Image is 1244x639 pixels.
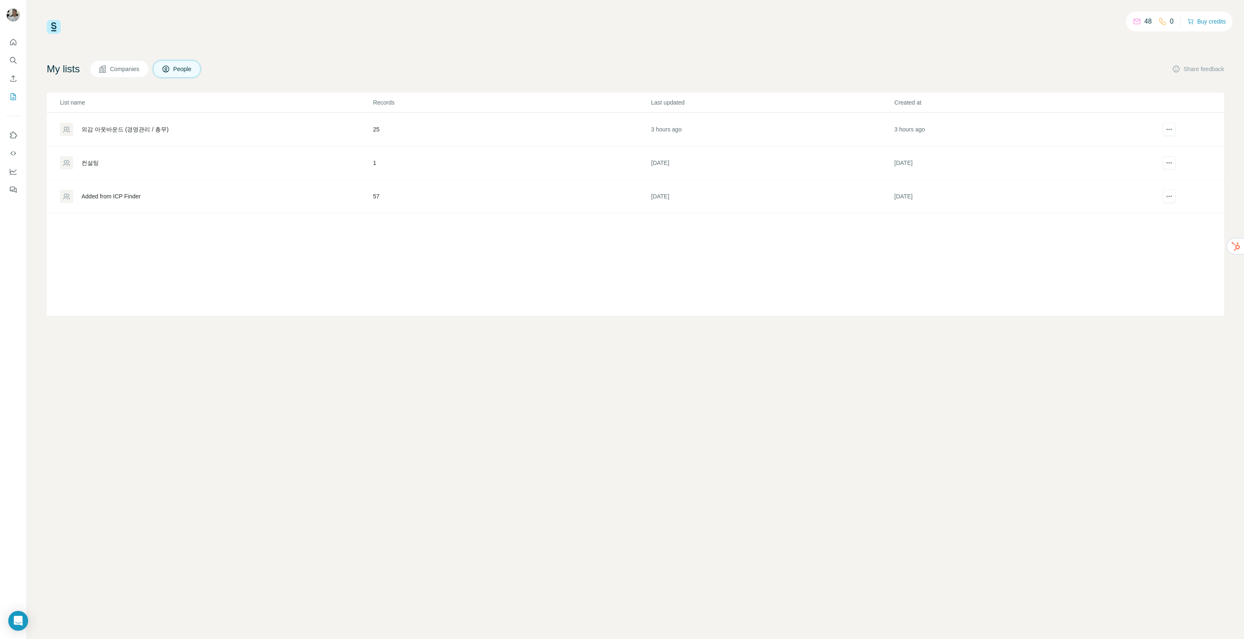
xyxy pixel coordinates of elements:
td: 57 [373,180,651,213]
td: [DATE] [894,180,1137,213]
div: Open Intercom Messenger [8,611,28,631]
p: List name [60,98,372,107]
button: Quick start [7,35,20,50]
button: Feedback [7,182,20,197]
td: 3 hours ago [651,113,894,146]
p: Records [373,98,650,107]
td: [DATE] [894,146,1137,180]
button: Use Surfe API [7,146,20,161]
td: 3 hours ago [894,113,1137,146]
button: Use Surfe on LinkedIn [7,128,20,143]
td: [DATE] [651,146,894,180]
button: My lists [7,89,20,104]
p: 48 [1144,17,1152,26]
td: 1 [373,146,651,180]
button: Search [7,53,20,68]
h4: My lists [47,62,80,76]
button: Enrich CSV [7,71,20,86]
div: 컨설팅 [81,159,99,167]
button: Buy credits [1187,16,1226,27]
img: Surfe Logo [47,20,61,34]
span: Companies [110,65,140,73]
div: Added from ICP Finder [81,192,141,200]
div: 외감 아웃바운드 (경영관리 / 총무) [81,125,169,134]
td: 25 [373,113,651,146]
button: actions [1163,156,1176,169]
span: People [173,65,192,73]
td: [DATE] [651,180,894,213]
button: actions [1163,123,1176,136]
button: actions [1163,190,1176,203]
button: Dashboard [7,164,20,179]
p: 0 [1170,17,1174,26]
p: Last updated [651,98,893,107]
p: Created at [895,98,1137,107]
img: Avatar [7,8,20,21]
button: Share feedback [1172,65,1224,73]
